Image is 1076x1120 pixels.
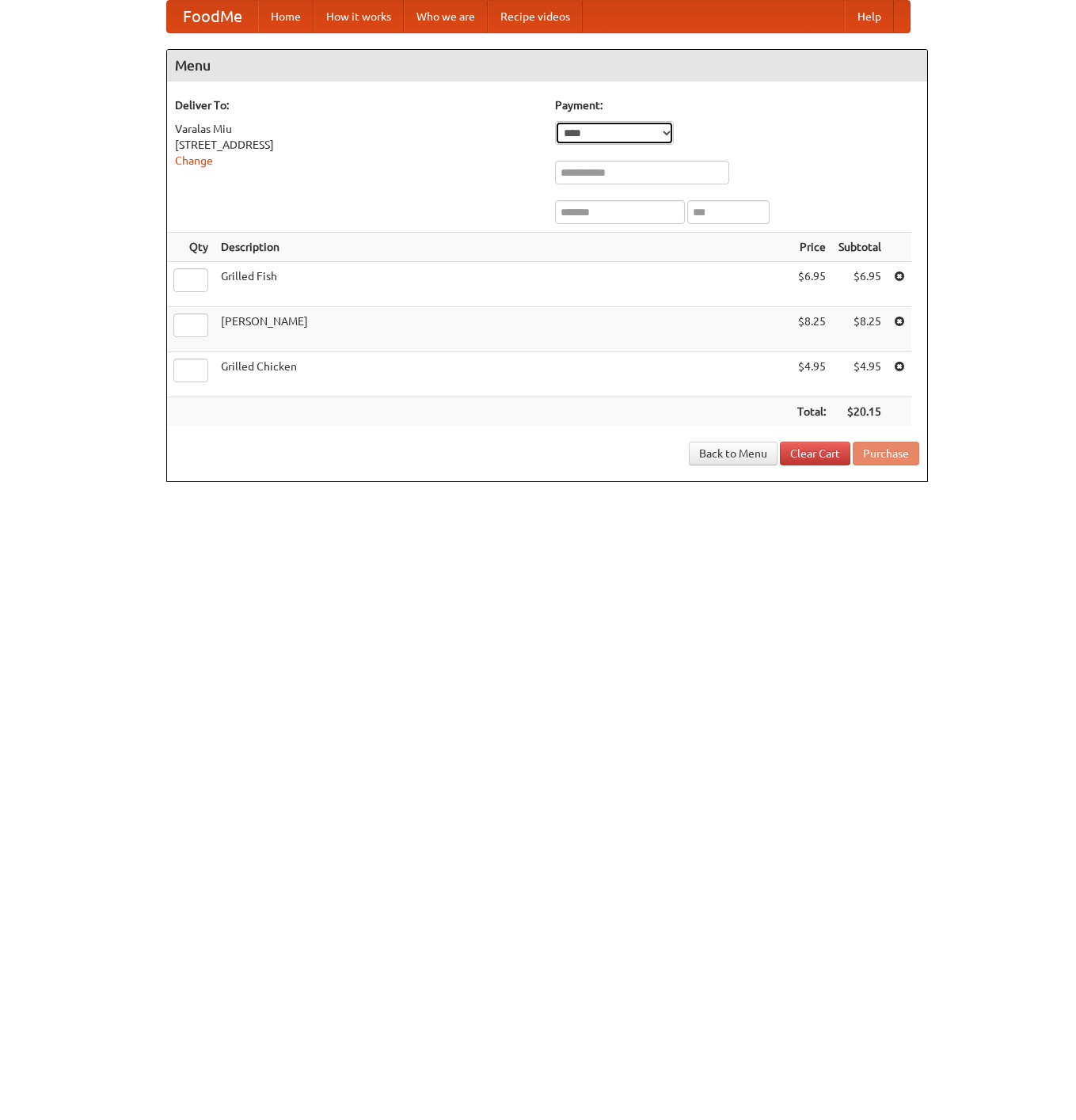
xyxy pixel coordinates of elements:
a: Home [258,1,314,32]
td: $6.95 [832,262,888,307]
td: $4.95 [791,352,832,397]
td: $6.95 [791,262,832,307]
th: $20.15 [832,397,888,427]
a: Back to Menu [689,442,778,465]
h5: Payment: [555,97,919,113]
a: FoodMe [167,1,258,32]
th: Description [215,233,791,262]
button: Purchase [853,442,919,465]
a: Who we are [404,1,488,32]
td: $8.25 [791,307,832,352]
td: $4.95 [832,352,888,397]
a: Change [175,154,213,167]
th: Total: [791,397,832,427]
th: Subtotal [832,233,888,262]
a: Clear Cart [780,442,850,465]
th: Price [791,233,832,262]
a: How it works [314,1,404,32]
td: $8.25 [832,307,888,352]
a: Recipe videos [488,1,583,32]
th: Qty [167,233,215,262]
a: Help [845,1,894,32]
td: [PERSON_NAME] [215,307,791,352]
td: Grilled Chicken [215,352,791,397]
h5: Deliver To: [175,97,539,113]
h4: Menu [167,50,927,82]
div: Varalas Miu [175,121,539,137]
div: [STREET_ADDRESS] [175,137,539,153]
td: Grilled Fish [215,262,791,307]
